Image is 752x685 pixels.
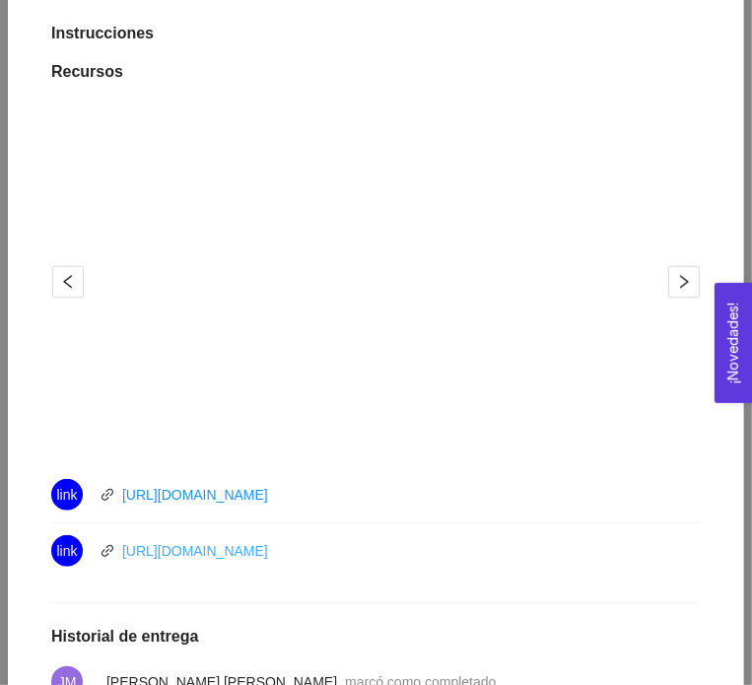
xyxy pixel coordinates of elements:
iframe: Judith 1 [84,104,668,459]
button: 2 [383,431,399,434]
button: left [52,266,84,298]
h1: Instrucciones [51,24,701,43]
h1: Historial de entrega [51,627,701,647]
h1: Recursos [51,62,701,82]
span: left [53,274,83,290]
span: link [56,535,77,567]
span: link [101,488,114,502]
a: [URL][DOMAIN_NAME] [122,487,268,503]
button: 1 [354,431,377,434]
span: link [101,544,114,558]
button: Open Feedback Widget [715,283,752,403]
span: right [669,274,699,290]
button: right [668,266,700,298]
span: link [56,479,77,511]
a: [URL][DOMAIN_NAME] [122,543,268,559]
